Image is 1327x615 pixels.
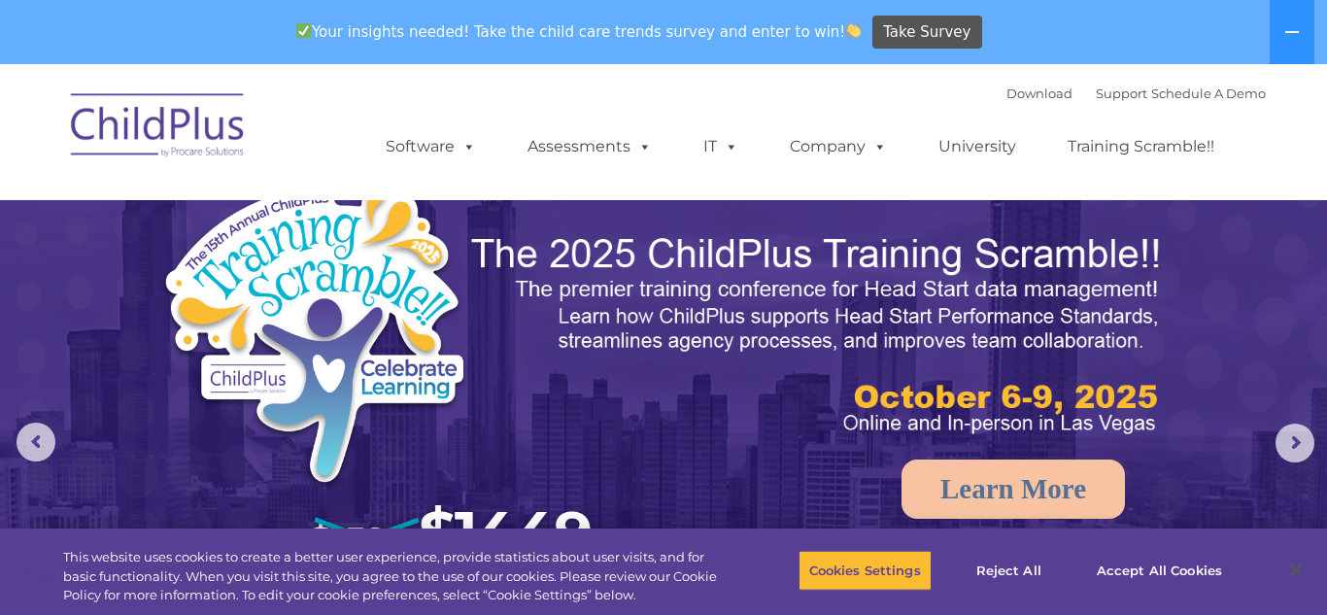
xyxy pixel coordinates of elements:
[1096,85,1147,101] a: Support
[846,23,861,38] img: 👏
[1048,127,1234,166] a: Training Scramble!!
[1006,85,1266,101] font: |
[61,80,255,177] img: ChildPlus by Procare Solutions
[508,127,671,166] a: Assessments
[883,16,970,50] span: Take Survey
[63,548,730,605] div: This website uses cookies to create a better user experience, provide statistics about user visit...
[919,127,1036,166] a: University
[1275,549,1317,592] button: Close
[1151,85,1266,101] a: Schedule A Demo
[270,208,353,222] span: Phone number
[296,23,311,38] img: ✅
[684,127,758,166] a: IT
[1006,85,1072,101] a: Download
[1086,550,1233,591] button: Accept All Cookies
[270,128,329,143] span: Last name
[366,127,495,166] a: Software
[770,127,906,166] a: Company
[948,550,1070,591] button: Reject All
[799,550,932,591] button: Cookies Settings
[288,13,869,51] span: Your insights needed! Take the child care trends survey and enter to win!
[872,16,982,50] a: Take Survey
[902,460,1125,519] a: Learn More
